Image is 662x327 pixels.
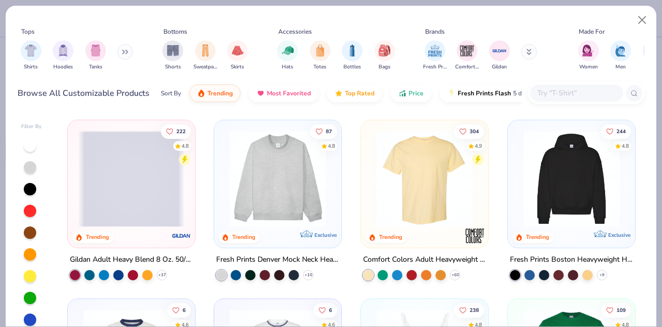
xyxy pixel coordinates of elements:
div: filter for Hoodies [53,40,73,71]
div: filter for Women [578,40,599,71]
div: 4.8 [182,142,189,150]
img: trending.gif [197,89,205,97]
span: Exclusive [314,232,337,238]
button: Most Favorited [249,84,319,102]
button: filter button [310,40,330,71]
div: filter for Bags [374,40,395,71]
button: filter button [423,40,447,71]
span: Bags [379,63,390,71]
div: Accessories [278,27,312,36]
img: Comfort Colors Image [459,43,475,59]
button: filter button [489,40,510,71]
button: Like [454,303,484,317]
div: filter for Hats [277,40,298,71]
div: Made For [579,27,605,36]
span: Hats [282,63,293,71]
button: filter button [455,40,479,71]
span: Totes [313,63,326,71]
span: Most Favorited [267,89,311,97]
button: Close [633,10,652,30]
span: Hoodies [53,63,73,71]
button: filter button [277,40,298,71]
div: Brands [425,27,445,36]
img: Shorts Image [167,45,179,56]
div: Filter By [21,123,42,131]
div: Browse All Customizable Products [18,87,149,99]
div: 4.8 [328,142,336,150]
span: 87 [326,129,333,134]
div: filter for Men [610,40,631,71]
div: filter for Shirts [21,40,41,71]
span: Women [579,63,598,71]
button: filter button [610,40,631,71]
button: Like [454,124,484,138]
img: 029b8af0-80e6-406f-9fdc-fdf898547912 [371,131,478,227]
div: filter for Gildan [489,40,510,71]
span: Price [409,89,424,97]
img: Women Image [582,45,594,56]
button: filter button [85,40,106,71]
span: 304 [470,129,479,134]
span: 6 [329,307,333,312]
img: most_fav.gif [257,89,265,97]
span: 238 [470,307,479,312]
span: Skirts [231,63,244,71]
span: Exclusive [608,232,630,238]
span: + 9 [599,272,605,278]
span: 222 [176,129,186,134]
button: Price [390,84,431,102]
div: filter for Comfort Colors [455,40,479,71]
button: filter button [162,40,183,71]
div: Fresh Prints Denver Mock Neck Heavyweight Sweatshirt [216,253,339,266]
button: Like [601,303,631,317]
img: Men Image [615,45,626,56]
button: Like [601,124,631,138]
span: Fresh Prints Flash [458,89,511,97]
img: Totes Image [314,45,326,56]
img: TopRated.gif [335,89,343,97]
div: filter for Bottles [342,40,363,71]
span: + 10 [305,272,312,278]
div: Comfort Colors Adult Heavyweight T-Shirt [363,253,486,266]
button: filter button [227,40,248,71]
img: Bags Image [379,45,390,56]
img: Hats Image [282,45,294,56]
div: Fresh Prints Boston Heavyweight Hoodie [510,253,633,266]
span: 109 [616,307,626,312]
img: Fresh Prints Image [427,43,443,59]
div: Gildan Adult Heavy Blend 8 Oz. 50/50 Hooded Sweatshirt [70,253,193,266]
span: Sweatpants [193,63,217,71]
img: Sweatpants Image [200,45,211,56]
img: Hoodies Image [57,45,69,56]
img: 91acfc32-fd48-4d6b-bdad-a4c1a30ac3fc [518,131,625,227]
div: filter for Skirts [227,40,248,71]
img: Skirts Image [232,45,244,56]
button: Like [167,303,191,317]
div: 4.9 [475,142,482,150]
button: Like [311,124,338,138]
div: Sort By [161,89,181,98]
span: 244 [616,129,626,134]
img: f5d85501-0dbb-4ee4-b115-c08fa3845d83 [224,131,331,227]
button: Fresh Prints Flash5 day delivery [440,84,559,102]
img: Gildan Image [492,43,507,59]
span: Tanks [89,63,102,71]
span: Trending [207,89,233,97]
button: Trending [189,84,240,102]
img: Bottles Image [347,45,358,56]
button: Like [161,124,191,138]
span: Shorts [165,63,181,71]
div: Tops [21,27,35,36]
button: filter button [578,40,599,71]
div: 4.8 [622,142,629,150]
span: 6 [183,307,186,312]
div: filter for Totes [310,40,330,71]
button: filter button [193,40,217,71]
span: Comfort Colors [455,63,479,71]
div: filter for Shorts [162,40,183,71]
span: + 37 [158,272,165,278]
button: filter button [21,40,41,71]
span: Gildan [492,63,507,71]
span: Fresh Prints [423,63,447,71]
button: Like [314,303,338,317]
